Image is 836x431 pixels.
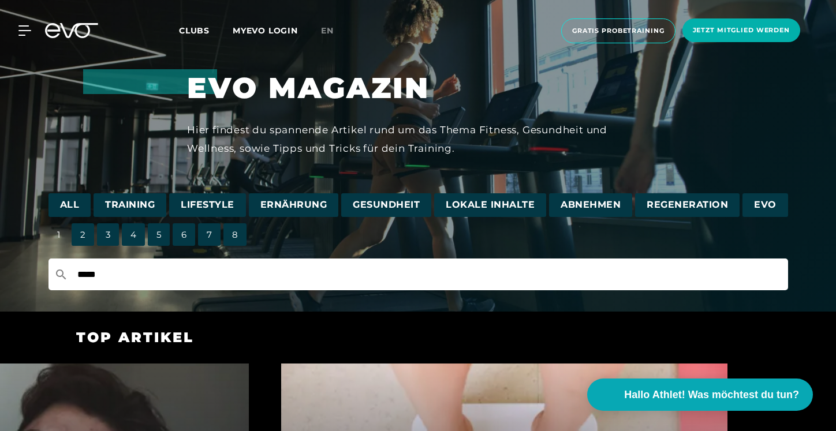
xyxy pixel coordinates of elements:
a: 2 [72,228,94,242]
span: 8 [223,223,247,246]
h3: Top Artikel [76,329,760,346]
span: Jetzt Mitglied werden [693,25,790,35]
div: Hier findest du spannende Artikel rund um das Thema Fitness, Gesundheit und Wellness, sowie Tipps... [187,121,649,158]
span: 3 [97,223,119,246]
span: 1 [48,223,69,246]
button: Hallo Athlet! Was möchtest du tun? [587,378,813,411]
a: 1 [48,228,69,242]
span: 7 [198,223,221,246]
a: EVO [742,193,788,217]
span: 6 [173,223,195,246]
span: en [321,25,334,36]
a: Training [94,193,166,217]
a: 3 [97,228,119,242]
a: Gesundheit [341,193,431,217]
a: 6 [173,228,195,242]
a: Jetzt Mitglied werden [679,18,804,43]
a: Gratis Probetraining [558,18,679,43]
a: Ernährung [249,193,339,217]
a: Lifestyle [169,193,246,217]
a: 5 [148,228,170,242]
a: Lokale Inhalte [434,193,546,217]
a: All [48,193,91,217]
a: 4 [122,228,145,242]
a: MYEVO LOGIN [233,25,298,36]
span: 2 [72,223,94,246]
a: Regeneration [635,193,740,217]
span: Hallo Athlet! Was möchtest du tun? [624,387,799,403]
span: 4 [122,223,145,246]
a: 7 [198,228,221,242]
span: Gratis Probetraining [572,26,665,36]
span: 5 [148,223,170,246]
a: Abnehmen [549,193,632,217]
a: Clubs [179,25,233,36]
a: en [321,24,348,38]
a: EVO Magazin [187,70,430,106]
span: Clubs [179,25,210,36]
a: 8 [223,228,247,242]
